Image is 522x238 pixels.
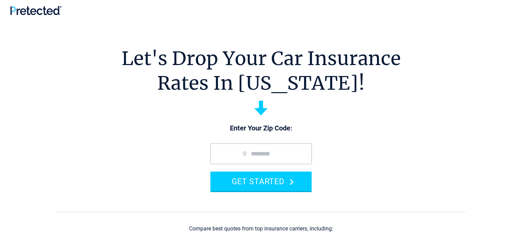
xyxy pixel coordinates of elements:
[204,124,318,133] p: Enter Your Zip Code:
[189,226,333,232] div: Compare best quotes from top insurance carriers, including:
[10,6,61,15] img: Pretected Logo
[121,46,401,96] h1: Let's Drop Your Car Insurance Rates In [US_STATE]!
[210,143,312,164] input: zip code
[210,172,312,191] button: GET STARTED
